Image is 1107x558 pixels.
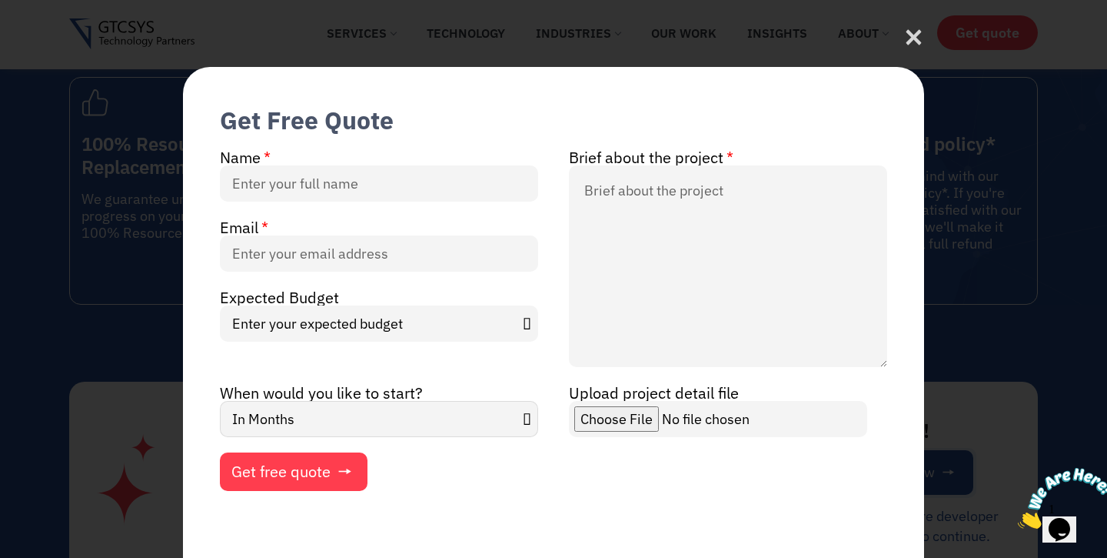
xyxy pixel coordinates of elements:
label: Expected Budget [220,290,339,306]
img: Chat attention grabber [6,6,101,67]
iframe: chat widget [1012,462,1107,535]
label: Email [220,220,268,236]
button: Get free quote [220,453,367,491]
label: Name [220,150,271,165]
input: Enter your email address [220,236,538,272]
span: Get free quote [231,464,331,479]
input: Enter your full name [220,165,538,202]
form: New Form [220,147,887,491]
label: When would you like to start? [220,386,423,401]
label: Upload project detail file [569,386,739,401]
span: 1 [6,6,12,19]
label: Brief about the project [569,150,733,165]
div: Get Free Quote [220,104,394,136]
